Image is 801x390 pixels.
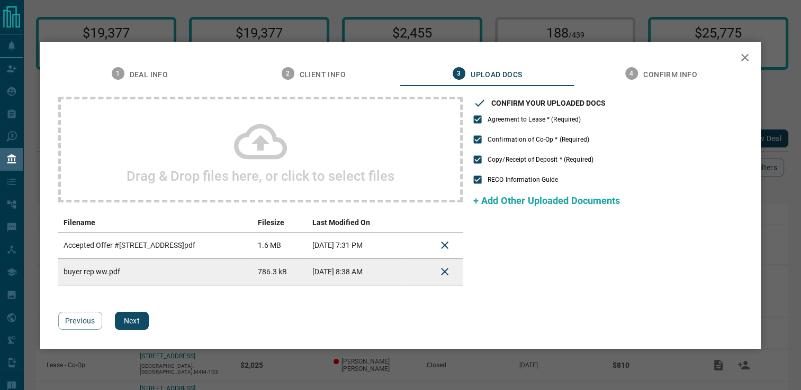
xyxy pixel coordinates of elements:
button: Delete [432,233,457,258]
td: 786.3 kB [253,258,307,285]
span: RECO Information Guide [488,175,558,184]
button: Delete [432,259,457,284]
text: 1 [116,70,120,77]
th: Filesize [253,213,307,233]
span: Copy/Receipt of Deposit * (Required) [488,155,593,164]
text: 3 [457,70,461,77]
div: Drag & Drop files here, or click to select files [58,97,463,202]
span: Confirmation of Co-Op * (Required) [488,135,589,144]
button: Previous [58,312,102,330]
button: Next [115,312,149,330]
th: Last Modified On [307,213,400,233]
td: [DATE] 8:38 AM [307,258,400,285]
td: Accepted Offer #[STREET_ADDRESS]pdf [58,232,253,258]
td: 1.6 MB [253,232,307,258]
th: delete file action column [427,213,463,233]
th: download action column [400,213,427,233]
td: [DATE] 7:31 PM [307,232,400,258]
span: Upload Docs [471,70,522,80]
span: Deal Info [130,70,168,80]
span: Agreement to Lease * (Required) [488,115,581,124]
text: 4 [630,70,634,77]
h3: CONFIRM YOUR UPLOADED DOCS [491,99,606,107]
span: Client Info [300,70,346,80]
h2: Drag & Drop files here, or click to select files [127,168,394,184]
span: Confirm Info [643,70,697,80]
td: buyer rep ww.pdf [58,258,253,285]
th: Filename [58,213,253,233]
span: + Add Other Uploaded Documents [473,195,620,206]
text: 2 [286,70,290,77]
